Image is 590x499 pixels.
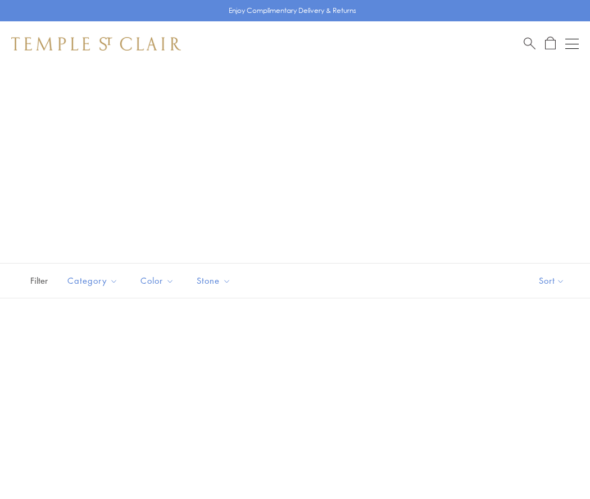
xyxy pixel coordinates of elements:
[524,37,535,51] a: Search
[62,274,126,288] span: Category
[191,274,239,288] span: Stone
[59,268,126,293] button: Category
[132,268,183,293] button: Color
[514,264,590,298] button: Show sort by
[545,37,556,51] a: Open Shopping Bag
[135,274,183,288] span: Color
[11,37,181,51] img: Temple St. Clair
[565,37,579,51] button: Open navigation
[229,5,356,16] p: Enjoy Complimentary Delivery & Returns
[188,268,239,293] button: Stone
